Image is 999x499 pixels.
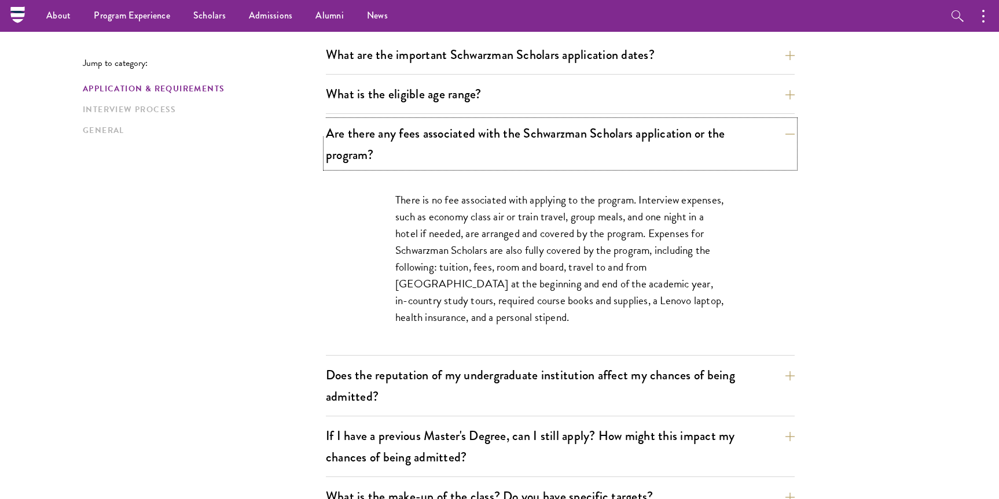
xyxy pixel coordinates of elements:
a: General [83,124,319,136]
p: Jump to category: [83,58,326,68]
a: Application & Requirements [83,83,319,95]
button: What is the eligible age range? [326,81,795,107]
a: Interview Process [83,104,319,116]
button: What are the important Schwarzman Scholars application dates? [326,42,795,68]
button: Does the reputation of my undergraduate institution affect my chances of being admitted? [326,362,795,409]
button: Are there any fees associated with the Schwarzman Scholars application or the program? [326,120,795,168]
button: If I have a previous Master's Degree, can I still apply? How might this impact my chances of bein... [326,423,795,470]
p: There is no fee associated with applying to the program. Interview expenses, such as economy clas... [395,191,725,326]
